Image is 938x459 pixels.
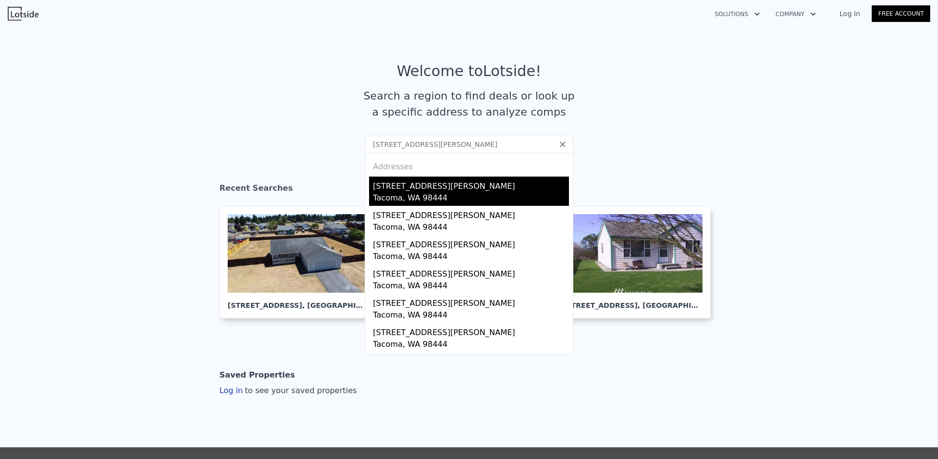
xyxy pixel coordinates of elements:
div: Welcome to Lotside ! [397,62,542,80]
div: [STREET_ADDRESS][PERSON_NAME] [373,206,569,221]
div: Recent Searches [219,175,719,206]
input: Search an address or region... [365,136,573,153]
div: [STREET_ADDRESS][PERSON_NAME] [373,294,569,309]
button: Solutions [707,5,768,23]
div: [STREET_ADDRESS][PERSON_NAME] [373,323,569,339]
img: Lotside [8,7,39,20]
div: Tacoma, WA 98444 [373,192,569,206]
div: Saved Properties [219,365,295,385]
div: [STREET_ADDRESS][PERSON_NAME] [373,177,569,192]
div: Log in [219,385,357,397]
div: Tacoma, WA 98444 [373,280,569,294]
div: [STREET_ADDRESS][PERSON_NAME] [373,352,569,368]
div: [STREET_ADDRESS][PERSON_NAME] [373,264,569,280]
a: [STREET_ADDRESS], [GEOGRAPHIC_DATA] [219,206,383,319]
div: [STREET_ADDRESS] , [GEOGRAPHIC_DATA] [563,293,703,310]
div: Addresses [369,153,569,177]
div: Search a region to find deals or look up a specific address to analyze comps [360,88,578,120]
div: [STREET_ADDRESS] , [GEOGRAPHIC_DATA] [228,293,367,310]
div: Tacoma, WA 98444 [373,221,569,235]
span: to see your saved properties [243,386,357,395]
a: Log In [828,9,872,19]
a: [STREET_ADDRESS], [GEOGRAPHIC_DATA] [555,206,719,319]
div: Tacoma, WA 98444 [373,339,569,352]
div: Tacoma, WA 98444 [373,251,569,264]
a: Free Account [872,5,930,22]
div: Tacoma, WA 98444 [373,309,569,323]
button: Company [768,5,824,23]
div: [STREET_ADDRESS][PERSON_NAME] [373,235,569,251]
